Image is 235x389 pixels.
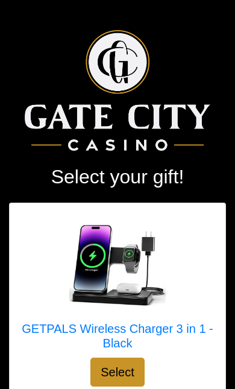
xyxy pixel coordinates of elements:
[25,30,210,151] img: Logo
[90,358,145,387] button: Select
[69,215,166,312] img: GETPALS Wireless Charger 3 in 1 - Black
[22,215,213,358] a: GETPALS Wireless Charger 3 in 1 - Black GETPALS Wireless Charger 3 in 1 - Black
[9,165,226,188] h2: Select your gift!
[22,321,213,350] h5: GETPALS Wireless Charger 3 in 1 - Black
